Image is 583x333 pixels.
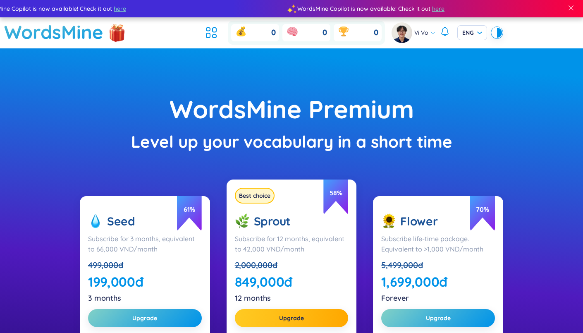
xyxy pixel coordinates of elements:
[432,4,444,13] span: here
[381,309,495,327] button: Upgrade
[88,309,202,327] button: Upgrade
[235,259,349,271] div: 2,000,000 đ
[109,20,125,45] img: flashSalesIcon.a7f4f837.png
[41,129,542,155] div: Level up your vocabulary in a short time
[392,22,414,43] a: avatar
[235,273,349,291] div: 849,000 đ
[323,28,327,38] span: 0
[235,309,349,327] button: Upgrade
[470,192,495,231] span: 70 %
[381,213,396,229] img: flower
[381,292,495,304] div: Forever
[88,213,202,229] div: Seed
[381,234,495,254] div: Subscribe life-time package. Equivalent to >1,000 VND/month
[132,314,157,322] span: Upgrade
[41,90,542,129] div: WordsMine Premium
[177,192,202,231] span: 61 %
[374,28,378,38] span: 0
[114,4,126,13] span: here
[235,188,275,204] div: Best choice
[4,17,103,47] a: WordsMine
[392,22,412,43] img: avatar
[88,259,202,271] div: 499,000 đ
[323,175,348,215] span: 58 %
[235,234,349,254] div: Subscribe for 12 months, equivalent to 42,000 VND/month
[426,314,451,322] span: Upgrade
[88,213,103,229] img: seed
[271,28,276,38] span: 0
[88,292,202,304] div: 3 months
[462,29,482,37] span: ENG
[381,273,495,291] div: 1,699,000 đ
[235,292,349,304] div: 12 months
[381,259,495,271] div: 5,499,000 đ
[235,213,250,229] img: sprout
[279,314,304,322] span: Upgrade
[414,28,428,37] span: Vi Vo
[381,213,495,229] div: Flower
[88,273,202,291] div: 199,000 đ
[88,234,202,254] div: Subscribe for 3 months, equivalent to 66,000 VND/month
[235,205,349,229] div: Sprout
